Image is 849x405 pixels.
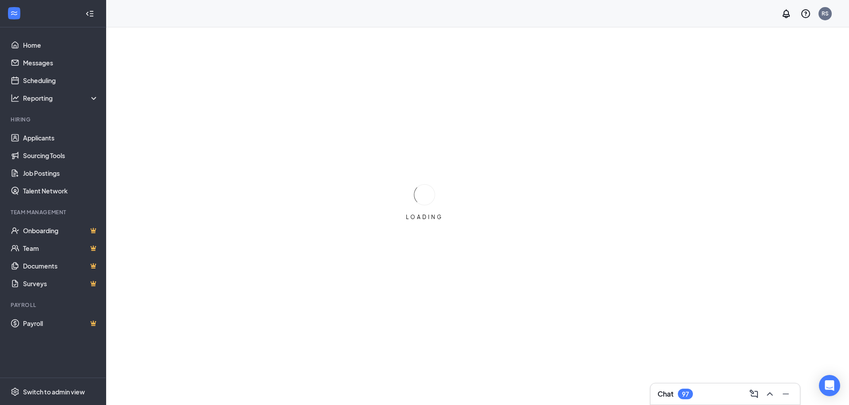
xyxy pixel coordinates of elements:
a: Talent Network [23,182,99,200]
button: ChevronUp [763,387,777,401]
div: Hiring [11,116,97,123]
svg: Analysis [11,94,19,102]
button: Minimize [779,387,793,401]
a: DocumentsCrown [23,257,99,275]
svg: Settings [11,387,19,396]
button: ComposeMessage [747,387,761,401]
svg: Collapse [85,9,94,18]
a: OnboardingCrown [23,222,99,239]
svg: Minimize [780,389,791,399]
div: Open Intercom Messenger [819,375,840,396]
a: Job Postings [23,164,99,182]
a: Home [23,36,99,54]
a: PayrollCrown [23,314,99,332]
svg: ComposeMessage [749,389,759,399]
h3: Chat [658,389,673,399]
svg: Notifications [781,8,792,19]
svg: WorkstreamLogo [10,9,19,18]
a: Scheduling [23,72,99,89]
div: Payroll [11,301,97,309]
svg: QuestionInfo [800,8,811,19]
div: LOADING [402,213,447,221]
div: Switch to admin view [23,387,85,396]
div: Team Management [11,208,97,216]
a: Sourcing Tools [23,147,99,164]
svg: ChevronUp [765,389,775,399]
div: RS [822,10,829,17]
a: Messages [23,54,99,72]
a: SurveysCrown [23,275,99,292]
div: Reporting [23,94,99,102]
a: Applicants [23,129,99,147]
a: TeamCrown [23,239,99,257]
div: 97 [682,390,689,398]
